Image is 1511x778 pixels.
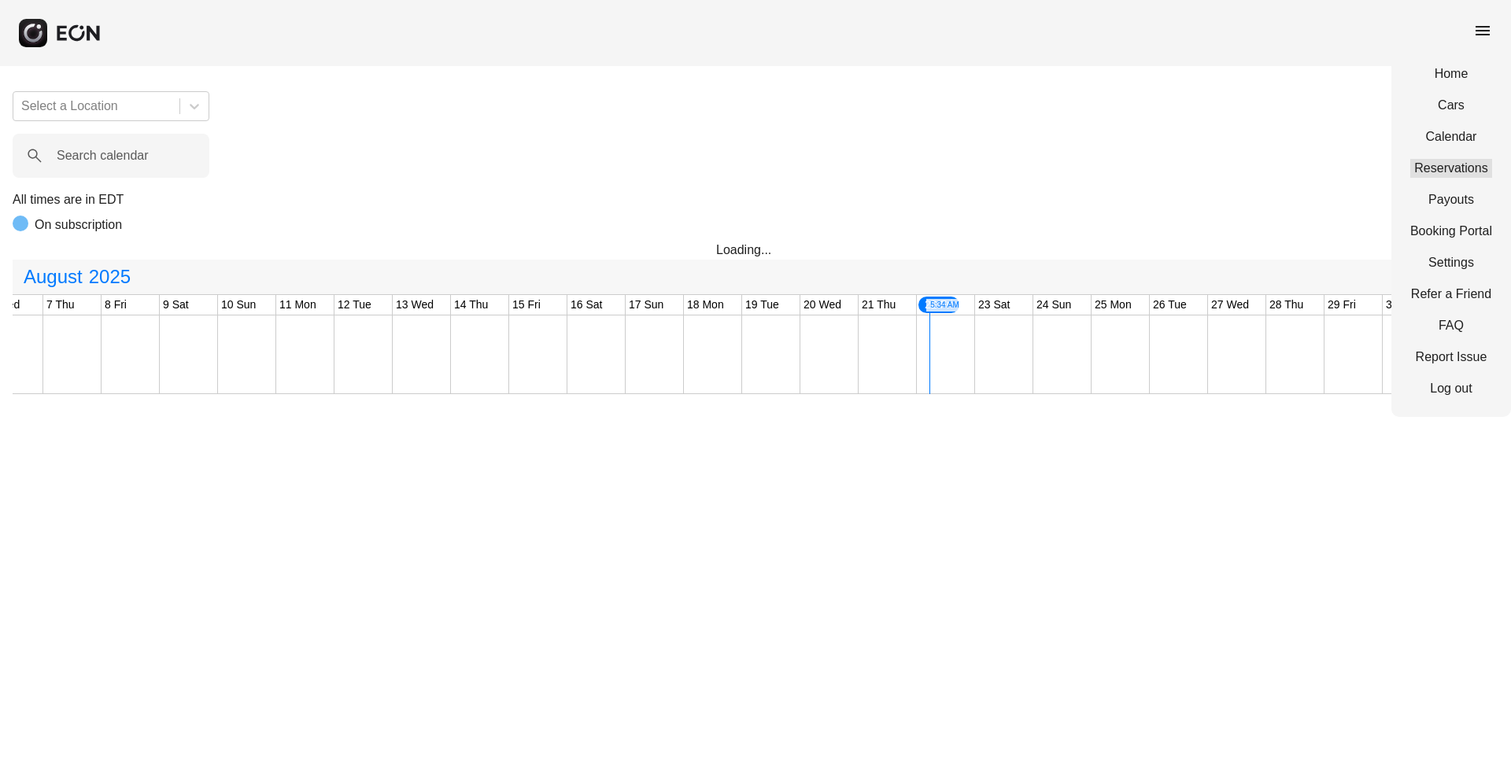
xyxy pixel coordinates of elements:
div: 26 Tue [1150,295,1190,315]
a: Settings [1410,253,1492,272]
a: Payouts [1410,190,1492,209]
div: 20 Wed [800,295,844,315]
a: Reservations [1410,159,1492,178]
span: August [20,261,86,293]
div: 28 Thu [1266,295,1306,315]
div: 29 Fri [1324,295,1359,315]
a: Home [1410,65,1492,83]
div: 8 Fri [102,295,130,315]
button: August2025 [14,261,140,293]
div: 27 Wed [1208,295,1252,315]
a: Refer a Friend [1410,285,1492,304]
div: 19 Tue [742,295,782,315]
div: 23 Sat [975,295,1013,315]
div: 12 Tue [334,295,375,315]
a: Cars [1410,96,1492,115]
div: Loading... [716,241,795,260]
div: 9 Sat [160,295,192,315]
div: 15 Fri [509,295,544,315]
a: Calendar [1410,127,1492,146]
div: 18 Mon [684,295,727,315]
span: 2025 [86,261,134,293]
div: 14 Thu [451,295,491,315]
label: Search calendar [57,146,149,165]
a: Log out [1410,379,1492,398]
div: 11 Mon [276,295,320,315]
p: All times are in EDT [13,190,1498,209]
div: 10 Sun [218,295,259,315]
a: FAQ [1410,316,1492,335]
div: 17 Sun [626,295,667,315]
div: 13 Wed [393,295,437,315]
div: 24 Sun [1033,295,1074,315]
span: menu [1473,21,1492,40]
a: Report Issue [1410,348,1492,367]
div: 22 Fri [917,295,961,315]
a: Booking Portal [1410,222,1492,241]
div: 25 Mon [1092,295,1135,315]
div: 16 Sat [567,295,605,315]
p: On subscription [35,216,122,234]
div: 21 Thu [859,295,899,315]
div: 7 Thu [43,295,78,315]
div: 30 Sat [1383,295,1420,315]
